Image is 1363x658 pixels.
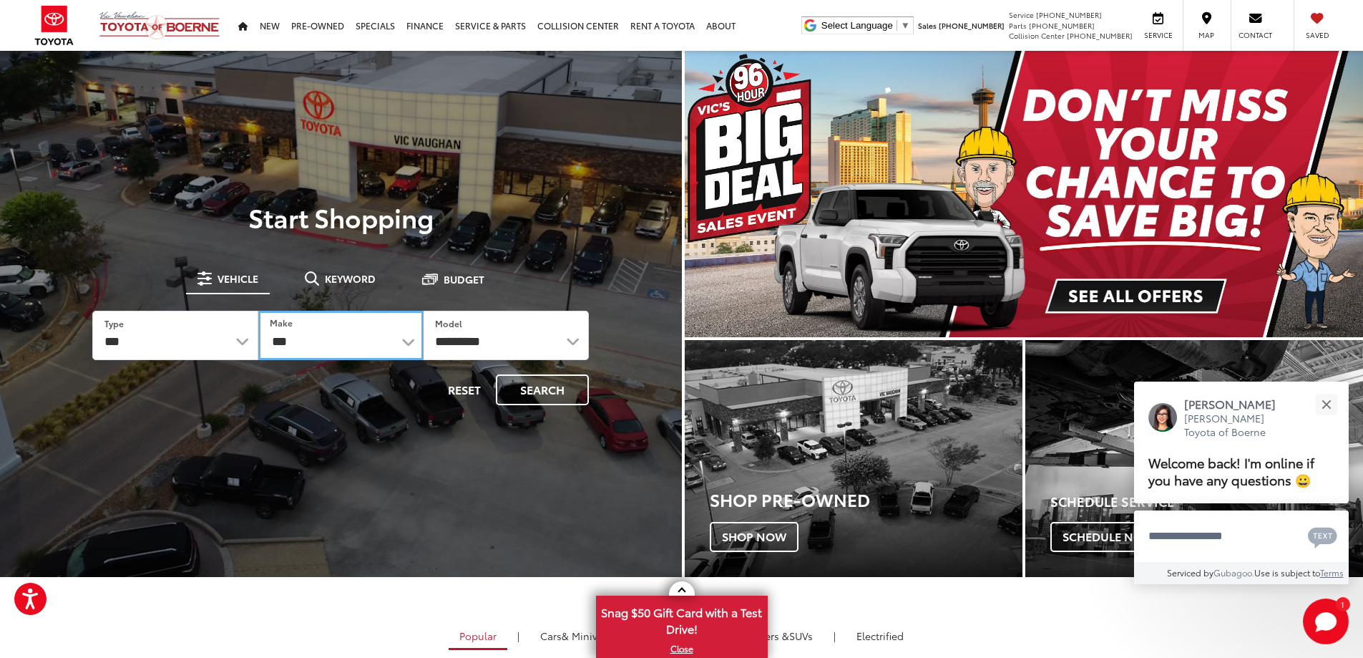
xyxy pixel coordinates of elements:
span: Use is subject to [1254,566,1320,579]
a: Gubagoo. [1213,566,1254,579]
span: Contact [1239,30,1272,40]
span: & Minivan [562,629,610,643]
span: Service [1142,30,1174,40]
textarea: Type your message [1134,511,1349,562]
a: SUVs [715,624,824,648]
a: Shop Pre-Owned Shop Now [685,340,1022,577]
a: Electrified [846,624,914,648]
button: Reset [436,374,493,405]
div: Toyota [1025,340,1363,577]
a: Terms [1320,566,1344,579]
button: Close [1311,389,1342,420]
span: [PHONE_NUMBER] [939,20,1005,31]
span: 1 [1341,601,1344,607]
p: [PERSON_NAME] Toyota of Boerne [1184,412,1290,440]
span: Schedule Now [1050,522,1166,552]
a: Schedule Service Schedule Now [1025,340,1363,577]
a: Select Language​ [821,20,910,31]
span: Serviced by [1167,566,1213,579]
span: Saved [1301,30,1333,40]
span: Select Language [821,20,893,31]
span: Service [1009,9,1034,20]
svg: Start Chat [1303,599,1349,644]
img: Vic Vaughan Toyota of Boerne [99,11,220,40]
label: Make [270,316,293,329]
h3: Shop Pre-Owned [710,490,1022,508]
div: Close[PERSON_NAME][PERSON_NAME] Toyota of BoerneWelcome back! I'm online if you have any question... [1134,382,1349,584]
span: Welcome back! I'm online if you have any questions 😀 [1148,453,1314,489]
span: Sales [918,20,937,31]
span: Snag $50 Gift Card with a Test Drive! [597,597,766,641]
span: Parts [1009,20,1027,31]
span: [PHONE_NUMBER] [1067,30,1133,41]
li: | [830,629,839,643]
li: | [514,629,523,643]
button: Search [496,374,589,405]
a: Popular [449,624,507,650]
button: Toggle Chat Window [1303,599,1349,644]
span: [PHONE_NUMBER] [1036,9,1102,20]
a: Cars [529,624,620,648]
span: Map [1191,30,1222,40]
span: Budget [444,274,484,284]
p: [PERSON_NAME] [1184,396,1290,412]
span: Vehicle [218,274,258,284]
span: [PHONE_NUMBER] [1029,20,1095,31]
span: Keyword [325,274,376,284]
span: Shop Now [710,522,798,552]
span: Collision Center [1009,30,1065,41]
p: Start Shopping [60,203,622,231]
h4: Schedule Service [1050,495,1363,509]
div: Toyota [685,340,1022,577]
label: Type [104,317,124,329]
span: ▼ [901,20,910,31]
svg: Text [1308,526,1337,548]
label: Model [435,317,462,329]
button: Chat with SMS [1304,520,1342,552]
